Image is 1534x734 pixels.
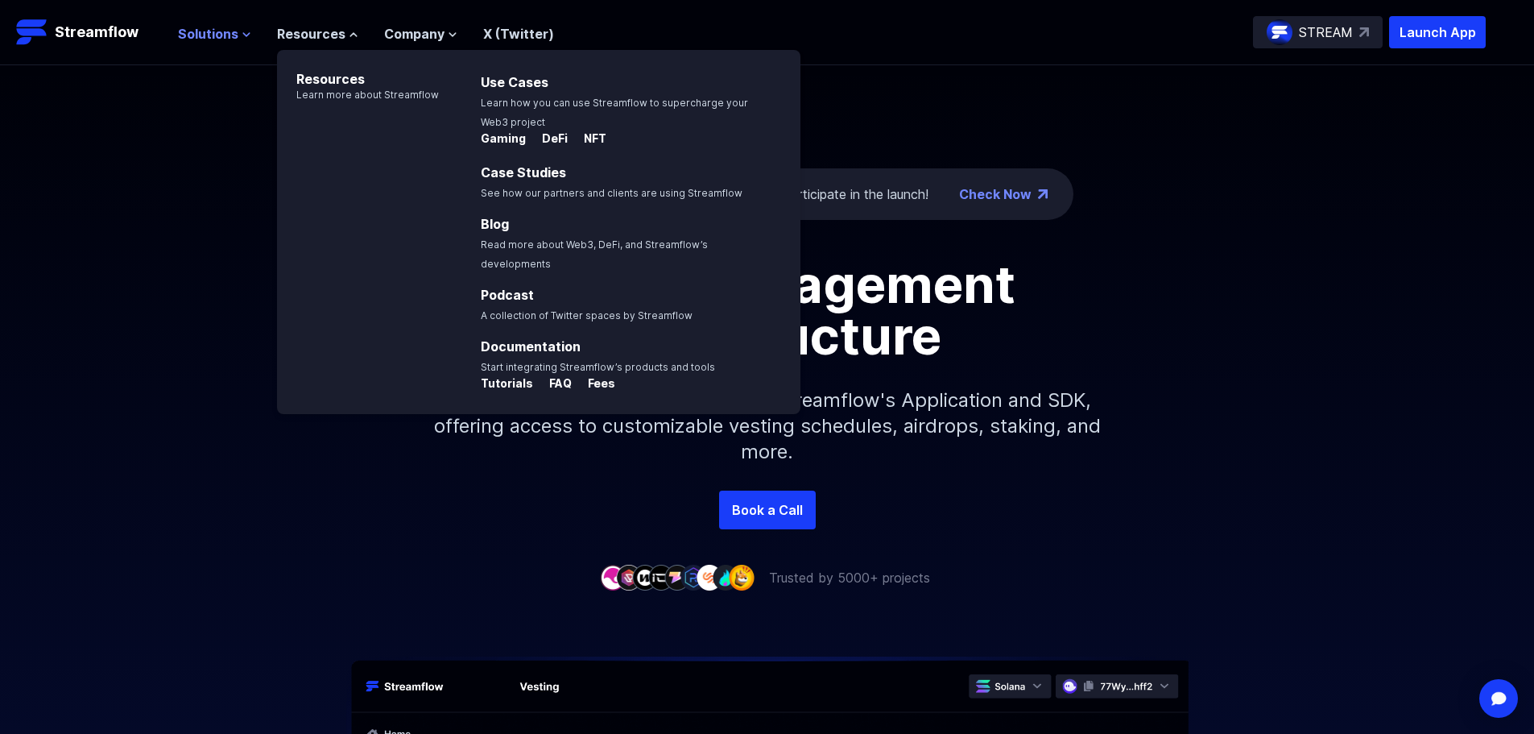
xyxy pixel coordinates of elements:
[1253,16,1383,48] a: STREAM
[384,24,444,44] span: Company
[384,24,457,44] button: Company
[178,24,238,44] span: Solutions
[680,565,706,590] img: company-6
[1479,679,1518,718] div: Open Intercom Messenger
[1359,27,1369,37] img: top-right-arrow.svg
[481,97,748,128] span: Learn how you can use Streamflow to supercharge your Web3 project
[16,16,48,48] img: Streamflow Logo
[1389,16,1486,48] button: Launch App
[481,309,693,321] span: A collection of Twitter spaces by Streamflow
[481,132,529,148] a: Gaming
[481,361,715,373] span: Start integrating Streamflow’s products and tools
[664,565,690,590] img: company-5
[616,565,642,590] img: company-2
[277,89,439,102] p: Learn more about Streamflow
[277,50,439,89] p: Resources
[481,238,708,270] span: Read more about Web3, DeFi, and Streamflow’s developments
[178,24,251,44] button: Solutions
[277,24,345,44] span: Resources
[481,164,566,180] a: Case Studies
[16,16,162,48] a: Streamflow
[277,24,358,44] button: Resources
[600,565,626,590] img: company-1
[481,375,533,392] p: Tutorials
[481,74,548,90] a: Use Cases
[575,377,615,393] a: Fees
[713,565,738,590] img: company-8
[536,375,572,392] p: FAQ
[481,338,581,355] a: Documentation
[571,131,606,147] p: NFT
[1038,189,1048,199] img: top-right-arrow.png
[697,565,722,590] img: company-7
[481,216,509,232] a: Blog
[421,362,1114,491] p: Simplify your token distribution with Streamflow's Application and SDK, offering access to custom...
[1299,23,1353,42] p: STREAM
[55,21,139,44] p: Streamflow
[481,287,534,303] a: Podcast
[632,565,658,590] img: company-3
[769,568,930,587] p: Trusted by 5000+ projects
[1267,19,1292,45] img: streamflow-logo-circle.png
[575,375,615,392] p: Fees
[481,187,742,199] span: See how our partners and clients are using Streamflow
[483,26,554,42] a: X (Twitter)
[481,131,526,147] p: Gaming
[481,377,536,393] a: Tutorials
[719,491,816,529] a: Book a Call
[959,185,1032,204] a: Check Now
[648,565,674,590] img: company-4
[529,131,568,147] p: DeFi
[729,565,755,590] img: company-9
[536,377,575,393] a: FAQ
[571,132,606,148] a: NFT
[529,132,571,148] a: DeFi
